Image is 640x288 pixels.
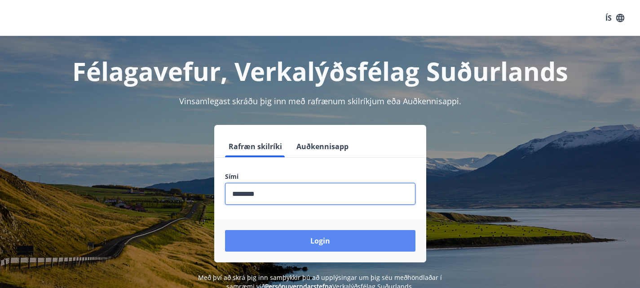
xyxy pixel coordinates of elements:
[225,172,415,181] label: Sími
[179,96,461,106] span: Vinsamlegast skráðu þig inn með rafrænum skilríkjum eða Auðkennisappi.
[225,136,286,157] button: Rafræn skilríki
[293,136,352,157] button: Auðkennisapp
[11,54,629,88] h1: Félagavefur, Verkalýðsfélag Suðurlands
[600,10,629,26] button: ÍS
[225,230,415,252] button: Login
